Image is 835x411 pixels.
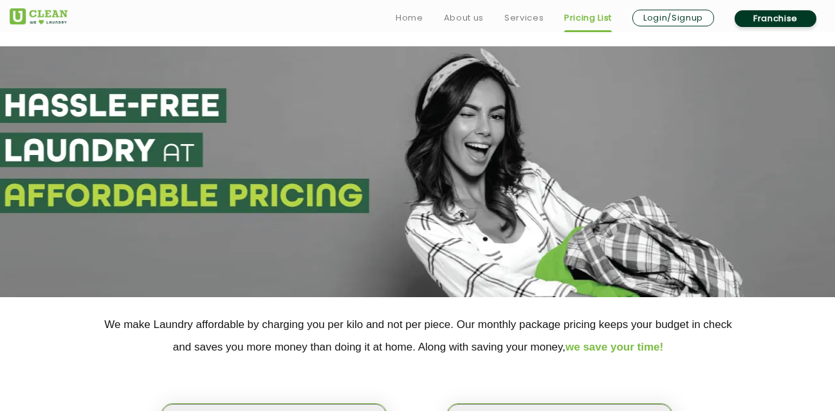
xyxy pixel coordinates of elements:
a: Login/Signup [632,10,714,26]
img: UClean Laundry and Dry Cleaning [10,8,68,24]
p: We make Laundry affordable by charging you per kilo and not per piece. Our monthly package pricin... [10,313,827,358]
span: we save your time! [565,341,663,353]
a: About us [444,10,484,26]
a: Services [504,10,544,26]
a: Pricing List [564,10,612,26]
a: Franchise [735,10,816,27]
a: Home [396,10,423,26]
